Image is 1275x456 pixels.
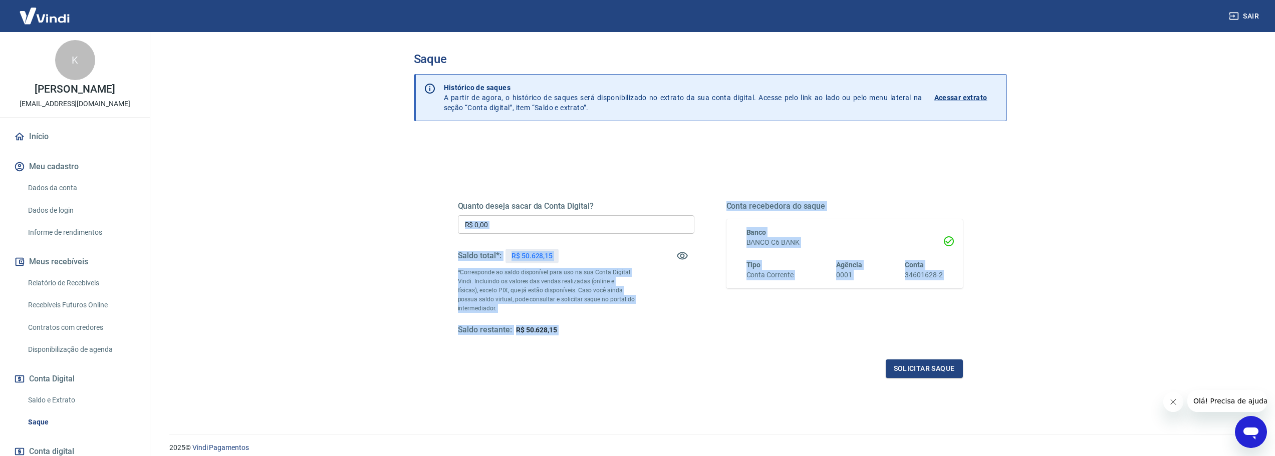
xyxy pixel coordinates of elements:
[516,326,557,334] span: R$ 50.628,15
[905,261,924,269] span: Conta
[24,390,138,410] a: Saldo e Extrato
[746,261,761,269] span: Tipo
[444,83,922,93] p: Histórico de saques
[24,412,138,432] a: Saque
[836,261,862,269] span: Agência
[414,52,1007,66] h3: Saque
[192,443,249,451] a: Vindi Pagamentos
[905,270,943,280] h6: 34601628-2
[24,222,138,243] a: Informe de rendimentos
[20,99,130,109] p: [EMAIL_ADDRESS][DOMAIN_NAME]
[934,93,987,103] p: Acessar extrato
[444,83,922,113] p: A partir de agora, o histórico de saques será disponibilizado no extrato da sua conta digital. Ac...
[836,270,862,280] h6: 0001
[746,228,767,236] span: Banco
[934,83,998,113] a: Acessar extrato
[12,126,138,148] a: Início
[458,251,501,261] h5: Saldo total*:
[12,368,138,390] button: Conta Digital
[1235,416,1267,448] iframe: Botão para abrir a janela de mensagens
[24,273,138,293] a: Relatório de Recebíveis
[512,251,553,261] p: R$ 50.628,15
[12,251,138,273] button: Meus recebíveis
[24,200,138,221] a: Dados de login
[169,442,1251,453] p: 2025 ©
[12,1,77,31] img: Vindi
[1187,390,1267,412] iframe: Mensagem da empresa
[12,156,138,178] button: Meu cadastro
[886,359,963,378] button: Solicitar saque
[726,201,963,211] h5: Conta recebedora do saque
[24,339,138,360] a: Disponibilização de agenda
[24,317,138,338] a: Contratos com credores
[746,237,943,248] h6: BANCO C6 BANK
[6,7,84,15] span: Olá! Precisa de ajuda?
[24,295,138,315] a: Recebíveis Futuros Online
[746,270,794,280] h6: Conta Corrente
[35,84,115,95] p: [PERSON_NAME]
[458,325,512,335] h5: Saldo restante:
[458,268,635,313] p: *Corresponde ao saldo disponível para uso na sua Conta Digital Vindi. Incluindo os valores das ve...
[458,201,694,211] h5: Quanto deseja sacar da Conta Digital?
[1227,7,1263,26] button: Sair
[55,40,95,80] div: K
[24,178,138,198] a: Dados da conta
[1163,392,1183,412] iframe: Fechar mensagem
